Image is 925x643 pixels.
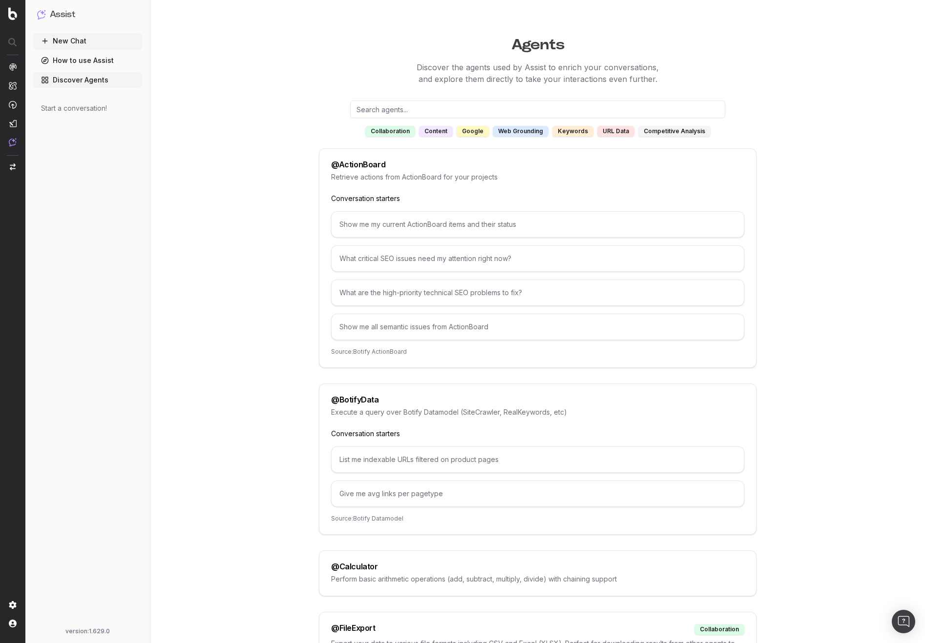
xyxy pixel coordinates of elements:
[350,100,725,118] input: Search agents...
[37,8,138,21] button: Assist
[33,72,142,88] a: Discover Agents
[331,407,744,417] p: Execute a query over Botify Datamodel (SiteCrawler, RealKeywords, etc)
[163,31,913,54] h1: Agents
[597,126,634,137] div: URL data
[50,8,75,21] h1: Assist
[33,53,142,68] a: How to use Assist
[331,245,744,272] div: What critical SEO issues need my attention right now?
[457,126,489,137] div: google
[331,429,744,439] p: Conversation starters
[9,63,17,71] img: Analytics
[365,126,415,137] div: collaboration
[694,624,744,635] div: collaboration
[10,163,16,170] img: Switch project
[331,563,378,570] div: @ Calculator
[331,280,744,306] div: What are the high-priority technical SEO problems to fix?
[9,120,17,127] img: Studio
[37,627,138,635] div: version: 1.629.0
[331,211,744,238] div: Show me my current ActionBoard items and their status
[331,194,744,203] p: Conversation starters
[331,624,376,635] div: @ FileExport
[419,126,453,137] div: content
[331,161,385,168] div: @ ActionBoard
[8,7,17,20] img: Botify logo
[493,126,548,137] div: web grounding
[9,601,17,609] img: Setting
[37,10,46,19] img: Assist
[331,172,744,182] p: Retrieve actions from ActionBoard for your projects
[638,126,711,137] div: competitive analysis
[331,348,744,356] p: Source: Botify ActionBoard
[41,103,134,113] div: Start a conversation!
[331,314,744,340] div: Show me all semantic issues from ActionBoard
[9,620,17,627] img: My account
[331,515,744,522] p: Source: Botify Datamodel
[33,33,142,49] button: New Chat
[163,61,913,85] p: Discover the agents used by Assist to enrich your conversations, and explore them directly to tak...
[9,138,17,146] img: Assist
[892,610,915,633] div: Open Intercom Messenger
[331,574,744,584] p: Perform basic arithmetic operations (add, subtract, multiply, divide) with chaining support
[331,446,744,473] div: List me indexable URLs filtered on product pages
[331,481,744,507] div: Give me avg links per pagetype
[9,81,17,90] img: Intelligence
[331,396,379,403] div: @ BotifyData
[9,100,17,109] img: Activation
[552,126,593,137] div: keywords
